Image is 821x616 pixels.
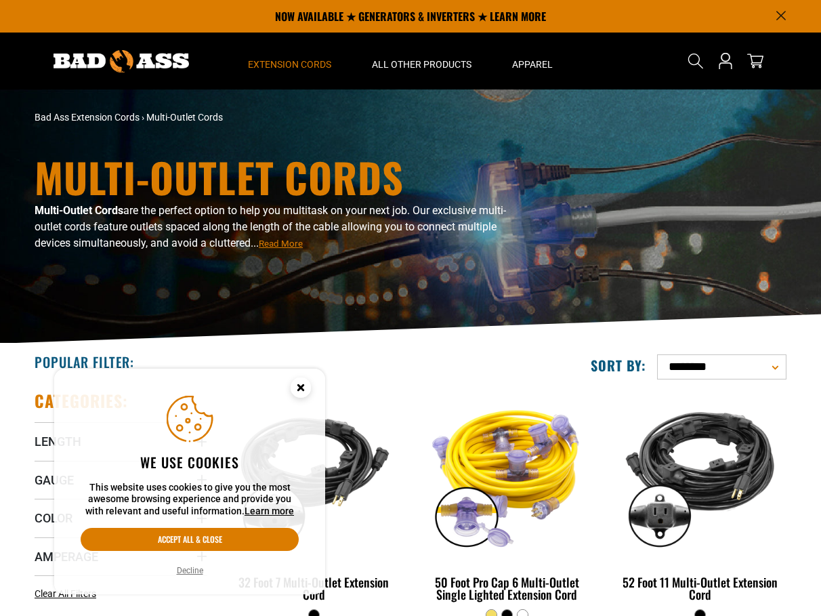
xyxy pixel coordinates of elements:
p: This website uses cookies to give you the most awesome browsing experience and provide you with r... [81,482,299,518]
a: yellow 50 Foot Pro Cap 6 Multi-Outlet Single Lighted Extension Cord [421,390,593,609]
button: Accept all & close [81,528,299,551]
div: 50 Foot Pro Cap 6 Multi-Outlet Single Lighted Extension Cord [421,576,593,600]
span: Gauge [35,472,74,488]
aside: Cookie Consent [54,369,325,595]
summary: Search [685,50,707,72]
button: Decline [173,564,207,577]
nav: breadcrumbs [35,110,529,125]
img: black [229,397,400,553]
span: Extension Cords [248,58,331,70]
h2: We use cookies [81,453,299,471]
a: Clear All Filters [35,587,102,601]
span: Apparel [512,58,553,70]
a: Learn more [245,506,294,516]
label: Sort by: [591,356,646,374]
span: All Other Products [372,58,471,70]
a: black 52 Foot 11 Multi-Outlet Extension Cord [614,390,786,609]
span: › [142,112,144,123]
img: black [614,397,785,553]
h2: Categories: [35,390,128,411]
summary: Amperage [35,537,207,575]
h2: Popular Filter: [35,353,134,371]
div: 32 Foot 7 Multi-Outlet Extension Cord [228,576,400,600]
summary: Apparel [492,33,573,89]
span: Length [35,434,81,449]
img: yellow [421,397,592,553]
span: are the perfect option to help you multitask on your next job. Our exclusive multi-outlet cords f... [35,204,506,249]
summary: Extension Cords [228,33,352,89]
span: Read More [259,239,303,249]
img: Bad Ass Extension Cords [54,50,189,73]
span: Multi-Outlet Cords [146,112,223,123]
summary: Length [35,422,207,460]
span: Color [35,510,72,526]
div: 52 Foot 11 Multi-Outlet Extension Cord [614,576,786,600]
span: Clear All Filters [35,588,96,599]
b: Multi-Outlet Cords [35,204,123,217]
h1: Multi-Outlet Cords [35,157,529,197]
a: Bad Ass Extension Cords [35,112,140,123]
summary: All Other Products [352,33,492,89]
span: Amperage [35,549,98,564]
summary: Color [35,499,207,537]
summary: Gauge [35,461,207,499]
